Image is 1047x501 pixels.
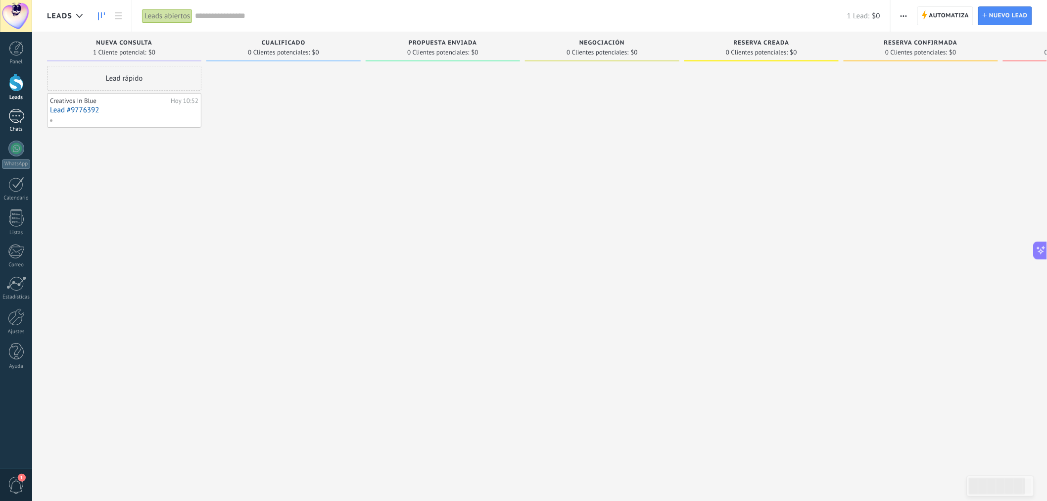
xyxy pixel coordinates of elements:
[734,40,790,47] span: Reserva creada
[171,97,198,105] div: Hoy 10:52
[790,50,797,55] span: $0
[897,6,911,25] button: Más
[530,40,674,48] div: Negociación
[50,97,168,105] div: Creativos In Blue
[262,40,306,47] span: Cualificado
[2,329,31,335] div: Ajustes
[52,40,196,48] div: Nueva consulta
[50,106,198,114] a: Lead #9776392
[18,474,26,482] span: 1
[567,50,628,55] span: 0 Clientes potenciales:
[950,50,956,55] span: $0
[93,50,146,55] span: 1 Cliente potencial:
[93,6,110,26] a: Leads
[110,6,127,26] a: Lista
[409,40,477,47] span: Propuesta enviada
[929,7,969,25] span: Automatiza
[884,40,957,47] span: Reserva confirmada
[689,40,834,48] div: Reserva creada
[211,40,356,48] div: Cualificado
[2,294,31,301] div: Estadísticas
[47,66,201,91] div: Lead rápido
[631,50,638,55] span: $0
[579,40,625,47] span: Negociación
[2,159,30,169] div: WhatsApp
[2,59,31,65] div: Panel
[849,40,993,48] div: Reserva confirmada
[885,50,947,55] span: 0 Clientes potenciales:
[978,6,1032,25] a: Nuevo lead
[917,6,974,25] a: Automatiza
[847,11,869,21] span: 1 Lead:
[142,9,192,23] div: Leads abiertos
[371,40,515,48] div: Propuesta enviada
[47,11,72,21] span: Leads
[2,95,31,101] div: Leads
[472,50,478,55] span: $0
[312,50,319,55] span: $0
[726,50,788,55] span: 0 Clientes potenciales:
[2,262,31,268] div: Correo
[2,363,31,370] div: Ayuda
[407,50,469,55] span: 0 Clientes potenciales:
[989,7,1028,25] span: Nuevo lead
[2,126,31,133] div: Chats
[872,11,880,21] span: $0
[248,50,310,55] span: 0 Clientes potenciales:
[96,40,152,47] span: Nueva consulta
[2,195,31,201] div: Calendario
[2,230,31,236] div: Listas
[148,50,155,55] span: $0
